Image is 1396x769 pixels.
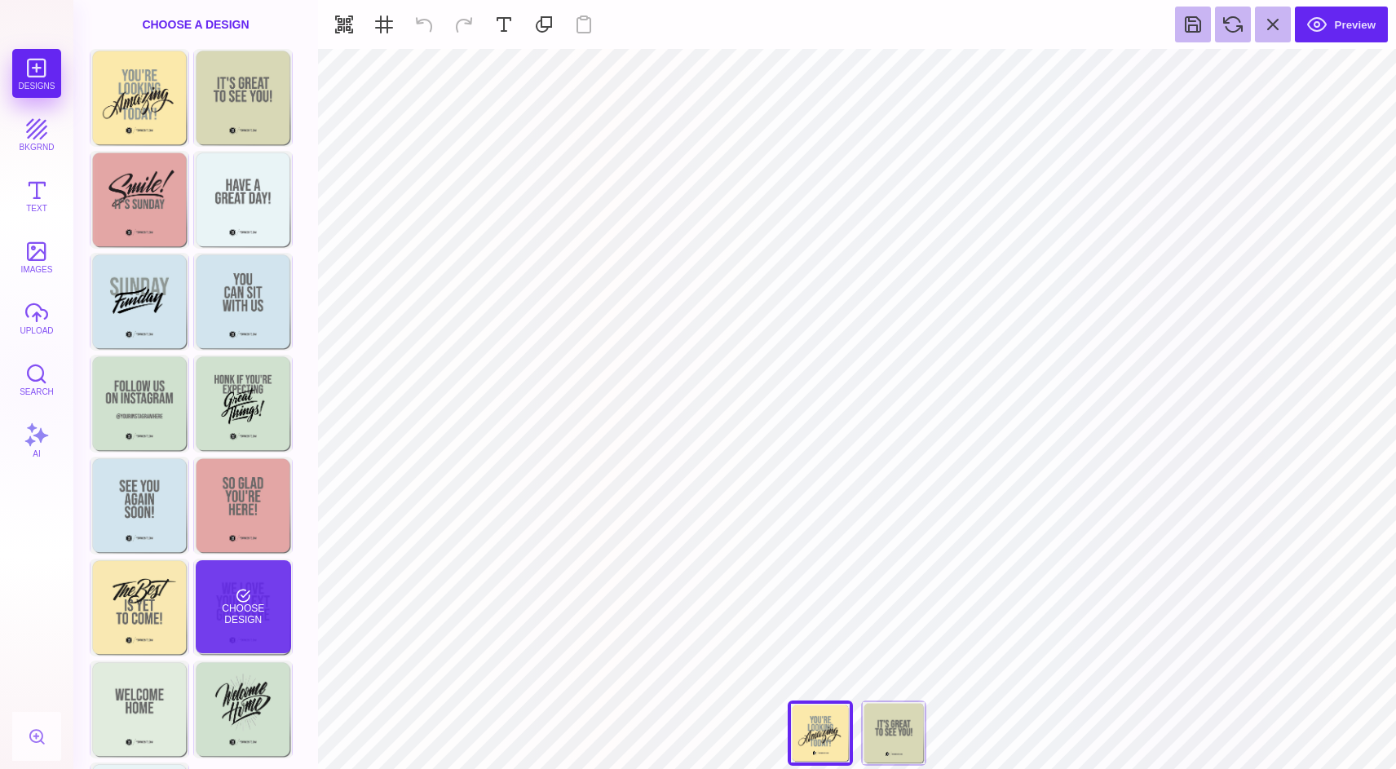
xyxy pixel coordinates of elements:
button: Preview [1295,7,1388,42]
button: bkgrnd [12,110,61,159]
button: images [12,232,61,281]
button: AI [12,416,61,465]
button: Text [12,171,61,220]
button: upload [12,294,61,343]
button: Search [12,355,61,404]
